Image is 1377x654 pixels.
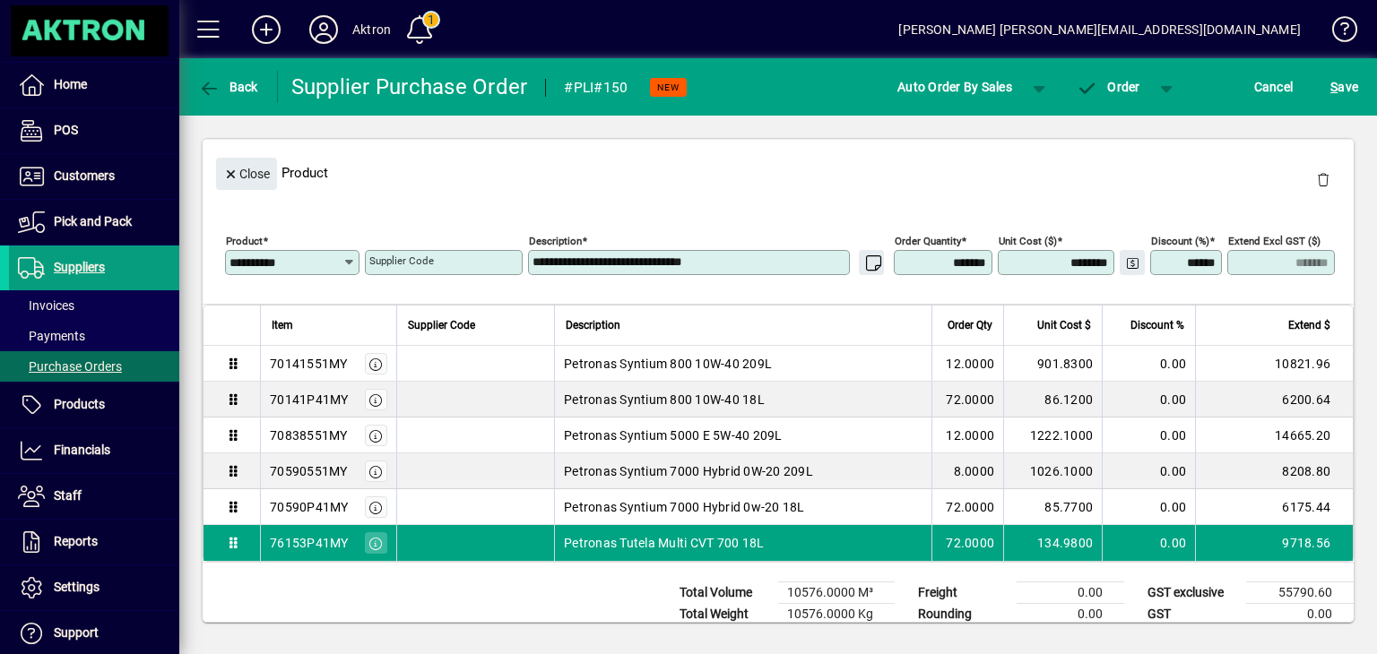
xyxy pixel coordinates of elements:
[1130,315,1184,335] span: Discount %
[54,397,105,411] span: Products
[54,625,99,640] span: Support
[564,498,805,516] span: Petronas Syntium 7000 Hybrid 0w-20 18L
[198,80,258,94] span: Back
[1003,489,1102,525] td: 85.7700
[291,73,528,101] div: Supplier Purchase Order
[179,71,278,103] app-page-header-button: Back
[1302,171,1345,187] app-page-header-button: Delete
[408,315,475,335] span: Supplier Code
[1330,80,1338,94] span: S
[1017,582,1124,604] td: 0.00
[1195,525,1353,561] td: 9718.56
[1288,315,1330,335] span: Extend $
[1003,453,1102,489] td: 1026.1000
[194,71,263,103] button: Back
[270,426,348,444] div: 70838551MY
[226,235,263,247] mat-label: Product
[9,200,179,245] a: Pick and Pack
[1120,250,1145,275] button: Change Price Levels
[897,73,1012,101] span: Auto Order By Sales
[295,13,352,46] button: Profile
[898,15,1301,44] div: [PERSON_NAME] [PERSON_NAME][EMAIL_ADDRESS][DOMAIN_NAME]
[1228,235,1321,247] mat-label: Extend excl GST ($)
[238,13,295,46] button: Add
[564,426,783,444] span: Petronas Syntium 5000 E 5W-40 209L
[1139,604,1246,625] td: GST
[1003,346,1102,382] td: 901.8300
[54,123,78,137] span: POS
[1250,71,1298,103] button: Cancel
[54,77,87,91] span: Home
[1139,582,1246,604] td: GST exclusive
[909,604,1017,625] td: Rounding
[1195,346,1353,382] td: 10821.96
[54,168,115,183] span: Customers
[931,489,1003,525] td: 72.0000
[1319,4,1355,62] a: Knowledge Base
[564,391,765,409] span: Petronas Syntium 800 10W-40 18L
[203,140,1354,205] div: Product
[9,520,179,564] a: Reports
[1151,235,1209,247] mat-label: Discount (%)
[9,474,179,519] a: Staff
[1195,417,1353,453] td: 14665.20
[999,235,1057,247] mat-label: Unit Cost ($)
[18,298,74,313] span: Invoices
[564,73,628,102] div: #PLI#150
[931,382,1003,417] td: 72.0000
[9,321,179,351] a: Payments
[948,315,992,335] span: Order Qty
[1330,73,1358,101] span: ave
[9,383,179,427] a: Products
[1326,71,1363,103] button: Save
[778,604,895,625] td: 10576.0000 Kg
[888,71,1021,103] button: Auto Order By Sales
[1102,525,1195,561] td: 0.00
[9,565,179,610] a: Settings
[9,63,179,108] a: Home
[212,165,281,181] app-page-header-button: Close
[564,462,813,480] span: Petronas Syntium 7000 Hybrid 0W-20 209L
[223,159,270,189] span: Close
[657,82,680,93] span: NEW
[54,443,110,457] span: Financials
[1003,382,1102,417] td: 86.1200
[352,15,391,44] div: Aktron
[1003,417,1102,453] td: 1222.1000
[270,391,349,409] div: 70141P41MY
[1195,382,1353,417] td: 6200.64
[1102,453,1195,489] td: 0.00
[270,355,348,373] div: 70141551MY
[270,498,349,516] div: 70590P41MY
[671,604,778,625] td: Total Weight
[1068,71,1149,103] button: Order
[909,582,1017,604] td: Freight
[895,235,961,247] mat-label: Order Quantity
[9,290,179,321] a: Invoices
[1077,80,1140,94] span: Order
[9,154,179,199] a: Customers
[18,359,122,374] span: Purchase Orders
[1102,489,1195,525] td: 0.00
[1003,525,1102,561] td: 134.9800
[931,453,1003,489] td: 8.0000
[9,428,179,473] a: Financials
[1246,582,1354,604] td: 55790.60
[54,214,132,228] span: Pick and Pack
[270,534,349,552] div: 76153P41MY
[369,254,434,267] mat-label: Supplier Code
[564,355,772,373] span: Petronas Syntium 800 10W-40 209L
[931,346,1003,382] td: 12.0000
[778,582,895,604] td: 10576.0000 M³
[1102,346,1195,382] td: 0.00
[1102,417,1195,453] td: 0.00
[564,534,764,552] span: Petronas Tutela Multi CVT 700 18L
[18,329,85,343] span: Payments
[270,462,348,480] div: 70590551MY
[529,235,582,247] mat-label: Description
[931,417,1003,453] td: 12.0000
[9,351,179,382] a: Purchase Orders
[1246,604,1354,625] td: 0.00
[272,315,293,335] span: Item
[566,315,620,335] span: Description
